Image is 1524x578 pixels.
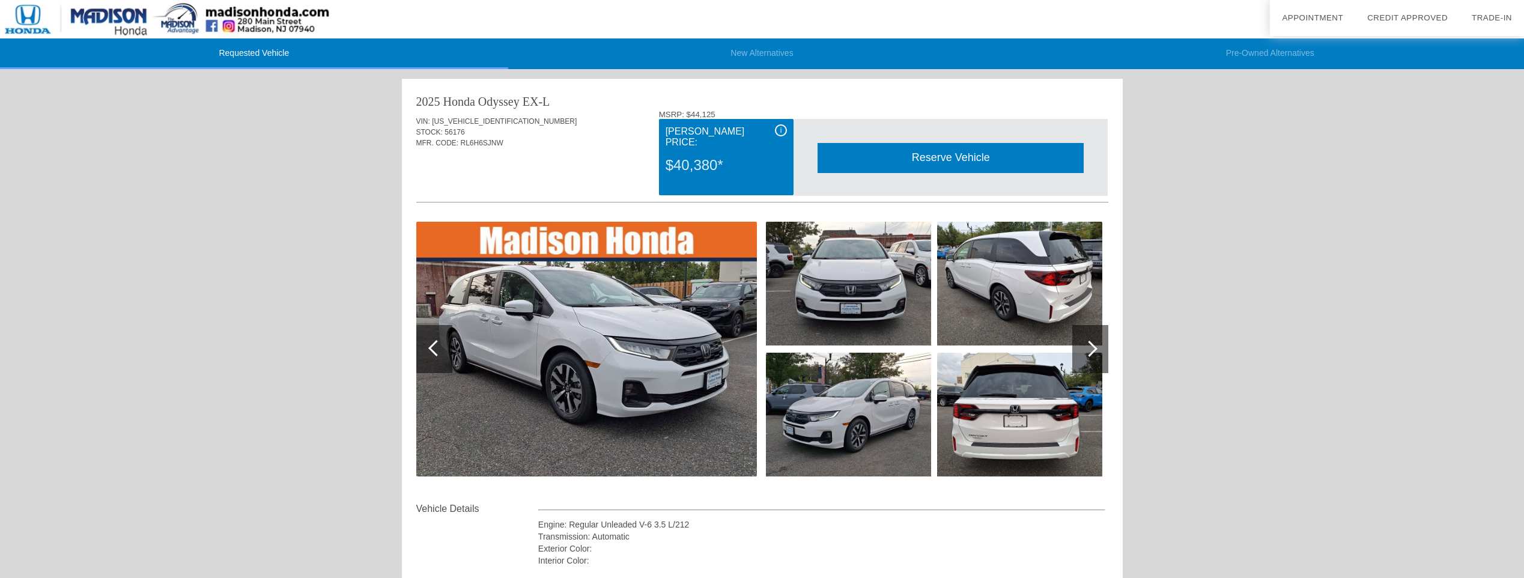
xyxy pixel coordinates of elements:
[432,117,577,126] span: [US_VEHICLE_IDENTIFICATION_NUMBER]
[666,150,787,181] div: $40,380*
[538,519,1106,531] div: Engine: Regular Unleaded V-6 3.5 L/212
[416,128,443,136] span: STOCK:
[416,222,757,476] img: image.aspx
[538,555,1106,567] div: Interior Color:
[937,222,1102,345] img: image.aspx
[538,543,1106,555] div: Exterior Color:
[766,353,931,476] img: image.aspx
[416,139,459,147] span: MFR. CODE:
[1282,13,1343,22] a: Appointment
[766,222,931,345] img: image.aspx
[461,139,503,147] span: RL6H6SJNW
[780,126,782,135] span: i
[445,128,464,136] span: 56176
[508,38,1016,69] li: New Alternatives
[937,353,1102,476] img: image.aspx
[659,110,1108,119] div: MSRP: $44,125
[818,143,1084,172] div: Reserve Vehicle
[666,124,787,150] div: [PERSON_NAME] Price:
[1016,38,1524,69] li: Pre-Owned Alternatives
[416,93,520,110] div: 2025 Honda Odyssey
[523,93,550,110] div: EX-L
[416,166,1108,186] div: Quoted on [DATE] 10:37:54 PM
[416,117,430,126] span: VIN:
[416,502,538,516] div: Vehicle Details
[1472,13,1512,22] a: Trade-In
[1286,332,1524,578] iframe: Chat Assistance
[1367,13,1448,22] a: Credit Approved
[538,531,1106,543] div: Transmission: Automatic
